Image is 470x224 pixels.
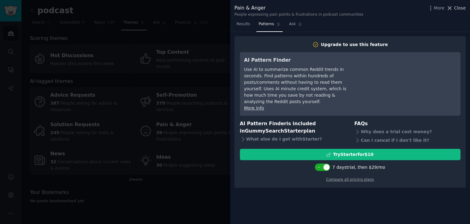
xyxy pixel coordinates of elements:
[234,4,363,12] div: Pain & Anger
[354,120,461,128] h3: FAQs
[333,151,373,158] div: Try Starter for $10
[434,5,445,11] span: More
[287,19,304,32] a: Ask
[244,66,356,105] div: Use AI to summarize common Reddit trends in seconds. Find patterns within hundreds of posts/comme...
[256,19,282,32] a: Patterns
[240,149,461,160] button: TryStarterfor$10
[244,106,264,110] a: More info
[259,21,274,27] span: Patterns
[245,128,303,134] span: GummySearch Starter
[354,136,461,145] div: Can I cancel if I don't like it?
[354,127,461,136] div: Why does a trial cost money?
[240,120,346,135] h3: AI Pattern Finder is included in plan
[326,177,374,182] a: Compare all pricing plans
[244,56,356,64] h3: AI Pattern Finder
[446,5,466,11] button: Close
[321,41,388,48] div: Upgrade to use this feature
[234,19,252,32] a: Results
[240,135,346,144] div: What else do I get with Starter ?
[364,56,456,102] iframe: YouTube video player
[289,21,296,27] span: Ask
[454,5,466,11] span: Close
[234,12,363,17] div: People expressing pain points & frustrations in podcast communities
[427,5,445,11] button: More
[332,164,385,171] div: 7 days trial, then $ 29 /mo
[237,21,250,27] span: Results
